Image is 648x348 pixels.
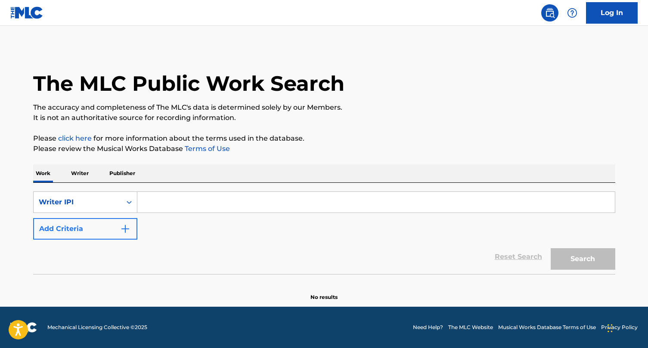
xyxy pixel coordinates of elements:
span: Mechanical Licensing Collective © 2025 [47,323,147,331]
p: It is not an authoritative source for recording information. [33,113,615,123]
div: Help [564,4,581,22]
p: No results [310,283,338,301]
a: Musical Works Database Terms of Use [498,323,596,331]
a: Log In [586,2,638,24]
h1: The MLC Public Work Search [33,71,344,96]
img: MLC Logo [10,6,43,19]
img: logo [10,322,37,333]
p: Publisher [107,164,138,182]
a: Need Help? [413,323,443,331]
form: Search Form [33,191,615,274]
a: Privacy Policy [601,323,638,331]
a: Terms of Use [183,145,230,153]
a: Public Search [541,4,558,22]
img: search [545,8,555,18]
a: click here [58,134,92,142]
img: help [567,8,577,18]
p: The accuracy and completeness of The MLC's data is determined solely by our Members. [33,102,615,113]
div: Writer IPI [39,197,116,207]
p: Please for more information about the terms used in the database. [33,133,615,144]
iframe: Chat Widget [605,307,648,348]
img: 9d2ae6d4665cec9f34b9.svg [120,224,130,234]
a: The MLC Website [448,323,493,331]
p: Work [33,164,53,182]
button: Add Criteria [33,218,137,240]
div: Drag [608,315,613,341]
p: Writer [68,164,91,182]
p: Please review the Musical Works Database [33,144,615,154]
